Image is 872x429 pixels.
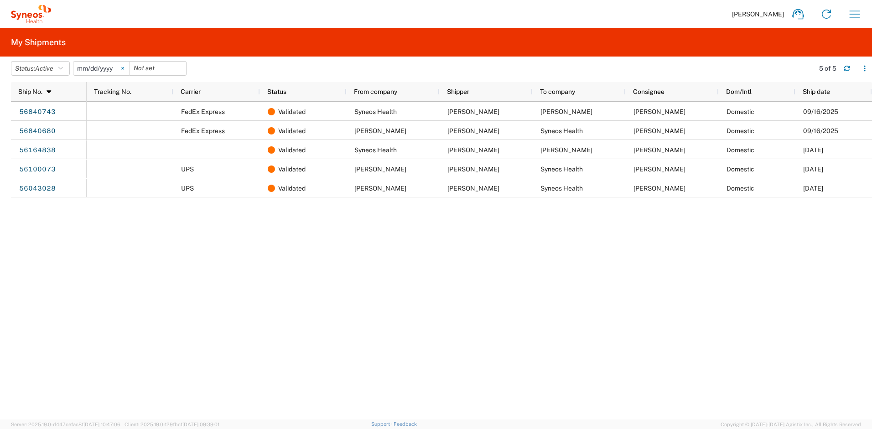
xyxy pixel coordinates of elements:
span: Validated [278,179,306,198]
span: [PERSON_NAME] [732,10,784,18]
span: Tracking No. [94,88,131,95]
span: Amy Fuhrman [447,127,499,134]
span: Validated [278,121,306,140]
span: Syneos Health [540,165,583,173]
span: Amy Fuhrman [354,127,406,134]
span: Carrier [181,88,201,95]
span: Consignee [633,88,664,95]
span: Corinn Gurak [354,165,406,173]
span: Validated [278,102,306,121]
span: Active [35,65,53,72]
span: Alexia Jackson [447,185,499,192]
span: UPS [181,165,194,173]
span: Corinn Gurak [447,165,499,173]
span: Ayman Abboud [633,185,685,192]
span: Melanie Watson [633,146,685,154]
a: 56840743 [19,105,56,119]
span: Domestic [727,127,754,134]
span: Dom/Intl [726,88,752,95]
span: Copyright © [DATE]-[DATE] Agistix Inc., All Rights Reserved [721,420,861,429]
span: 09/16/2025 [803,127,838,134]
span: Domestic [727,185,754,192]
span: Ayman Abboud [633,127,685,134]
a: 56100073 [19,162,56,177]
span: Shipper [447,88,469,95]
span: Ayman Abboud [447,108,499,115]
span: [DATE] 10:47:06 [83,422,120,427]
a: Feedback [394,421,417,427]
span: From company [354,88,397,95]
span: Client: 2025.19.0-129fbcf [125,422,219,427]
span: 06/27/2025 [803,185,823,192]
span: Ayman Abboud [447,146,499,154]
span: Ship date [803,88,830,95]
span: [DATE] 09:39:01 [182,422,219,427]
a: 56164838 [19,143,56,158]
span: Syneos Health [354,146,397,154]
span: Server: 2025.19.0-d447cefac8f [11,422,120,427]
span: 07/11/2025 [803,146,823,154]
button: Status:Active [11,61,70,76]
span: Validated [278,140,306,160]
span: 09/16/2025 [803,108,838,115]
span: FedEx Express [181,108,225,115]
span: Ship No. [18,88,42,95]
span: 07/03/2025 [803,165,823,173]
div: 5 of 5 [819,64,836,72]
span: Syneos Health [540,185,583,192]
a: Support [371,421,394,427]
span: Domestic [727,108,754,115]
a: 56043028 [19,181,56,196]
span: UPS [181,185,194,192]
span: Syneos Health [354,108,397,115]
span: Melanie Watson [540,146,592,154]
span: Ayman Abboud [633,165,685,173]
span: Status [267,88,286,95]
span: FedEx Express [181,127,225,134]
span: Validated [278,160,306,179]
span: Amy Fuhrman [540,108,592,115]
span: Amy Fuhrman [633,108,685,115]
span: Alexia Jackson [354,185,406,192]
span: Syneos Health [540,127,583,134]
span: Domestic [727,165,754,173]
input: Not set [73,62,130,75]
h2: My Shipments [11,37,66,48]
span: To company [540,88,575,95]
span: Domestic [727,146,754,154]
a: 56840680 [19,124,56,139]
input: Not set [130,62,186,75]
